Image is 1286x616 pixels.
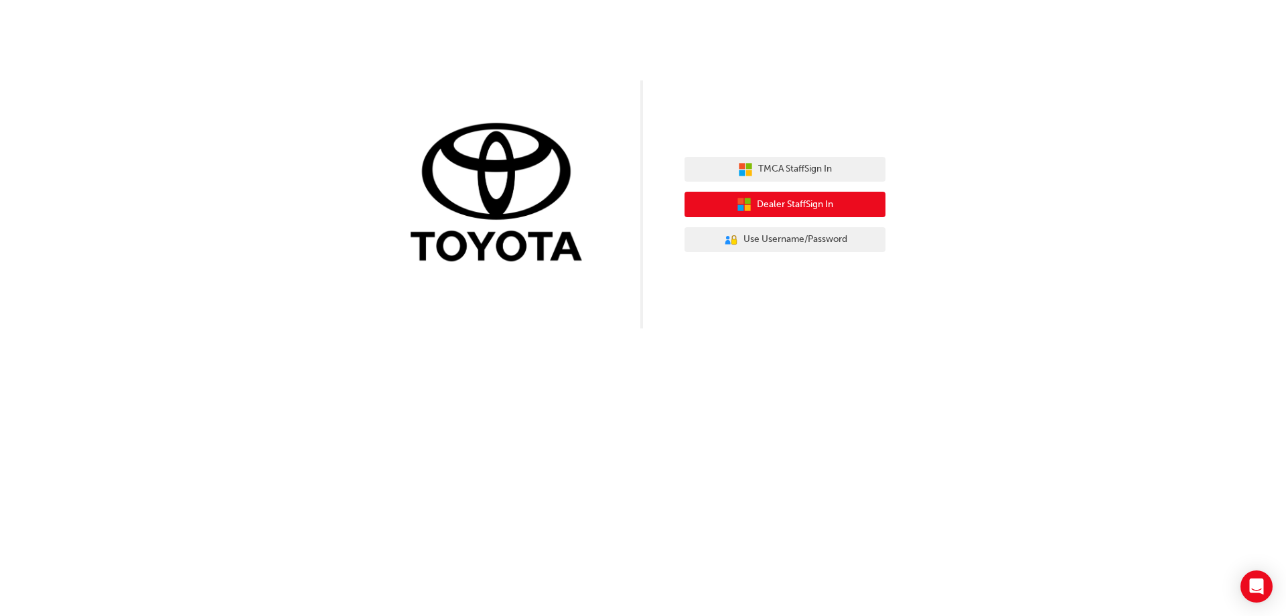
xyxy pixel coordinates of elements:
[1240,570,1273,603] div: Open Intercom Messenger
[401,120,601,268] img: Trak
[757,197,833,212] span: Dealer Staff Sign In
[685,227,885,253] button: Use Username/Password
[758,162,832,177] span: TMCA Staff Sign In
[743,232,847,247] span: Use Username/Password
[685,192,885,217] button: Dealer StaffSign In
[685,157,885,182] button: TMCA StaffSign In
